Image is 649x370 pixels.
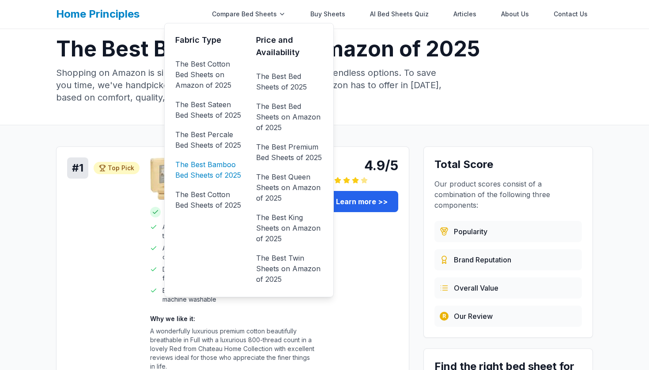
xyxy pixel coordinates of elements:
h3: Total Score [434,157,582,172]
a: Articles [448,5,482,23]
span: Our Review [454,311,493,321]
a: AI Bed Sheets Quiz [365,5,434,23]
span: Easy care and machine washable [162,286,227,304]
a: The Best Twin Sheets on Amazon of 2025 [256,251,323,286]
a: Learn more >> [325,191,398,212]
h3: Price and Availability [256,34,323,59]
div: Combines price, quality, durability, and customer satisfaction [434,277,582,299]
span: Brand Reputation [454,254,511,265]
span: Popularity [454,226,487,237]
a: The Best Bamboo Bed Sheets of 2025 [175,157,242,182]
a: The Best Bed Sheets of 2025 [256,69,323,94]
img: Chateau Home Cotton 800 Thread Sateen Sheet Set - Cotton product image [150,157,192,200]
div: Evaluated from brand history, quality standards, and market presence [434,249,582,270]
a: Home Principles [56,7,140,20]
a: The Best Cotton Bed Sheets of 2025 [175,187,242,212]
span: Overall Value [454,283,498,293]
a: The Best Premium Bed Sheets of 2025 [256,140,323,164]
span: Top Pick [108,164,134,172]
a: About Us [496,5,534,23]
a: Buy Sheets [305,5,351,23]
h3: Fabric Type [175,34,242,46]
a: The Best Percale Bed Sheets of 2025 [175,127,242,152]
span: Deep pocket design for secure fit [162,265,227,283]
a: The Best Queen Sheets on Amazon of 2025 [256,170,323,205]
p: Our product scores consist of a combination of the following three components: [434,179,582,210]
a: The Best King Sheets on Amazon of 2025 [256,210,323,246]
span: Advanced cooling technology [162,223,227,240]
a: The Best Sateen Bed Sheets of 2025 [175,97,242,122]
div: Based on customer reviews, ratings, and sales data [434,221,582,242]
a: Contact Us [548,5,593,23]
div: 4.9/5 [325,157,398,173]
span: Affordable quality option [162,244,227,262]
span: R [442,313,446,320]
p: Shopping on Amazon is simple — fast delivery, great service, and endless options. To save you tim... [56,67,452,104]
div: Our team's hands-on testing and evaluation process [434,306,582,327]
div: Compare Bed Sheets [207,5,291,23]
a: The Best Cotton Bed Sheets on Amazon of 2025 [175,57,242,92]
h4: Pros [150,207,227,217]
h1: The Best Bed Sheets on Amazon of 2025 [56,38,593,60]
a: The Best Bed Sheets on Amazon of 2025 [256,99,323,135]
div: # 1 [67,157,88,179]
h4: Why we like it: [150,314,315,323]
